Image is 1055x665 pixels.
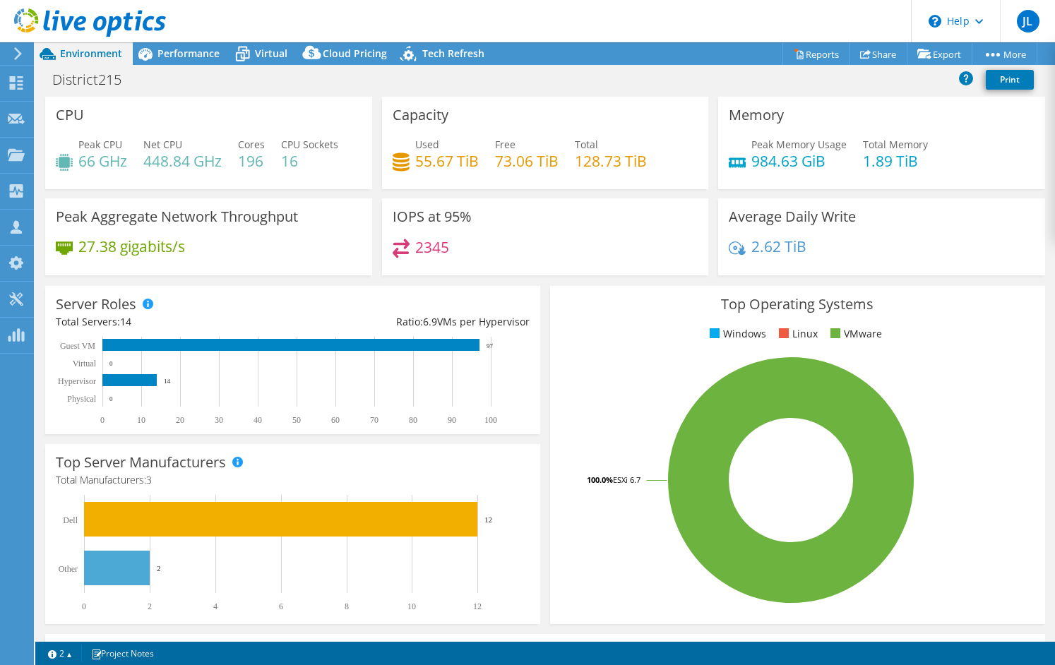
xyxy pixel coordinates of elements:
text: 14 [164,378,171,385]
text: 12 [484,515,492,524]
text: Virtual [73,359,97,369]
text: 12 [473,601,482,611]
text: 2 [157,564,161,573]
span: Peak CPU [78,138,122,151]
a: Project Notes [81,645,164,662]
h3: Top Server Manufacturers [56,455,226,470]
h4: 16 [281,153,338,169]
span: Cloud Pricing [323,47,387,60]
span: Peak Memory Usage [751,138,847,151]
h4: Total Manufacturers: [56,472,530,488]
h4: 27.38 gigabits/s [78,239,185,254]
span: Net CPU [143,138,182,151]
text: 30 [215,415,223,425]
text: 10 [407,601,416,611]
tspan: ESXi 6.7 [613,474,640,485]
h4: 2.62 TiB [751,239,806,254]
span: 14 [120,315,131,328]
text: 20 [176,415,184,425]
h4: 1.89 TiB [863,153,928,169]
h3: CPU [56,107,84,123]
h4: 66 GHz [78,153,127,169]
text: Dell [63,515,78,525]
span: Cores [238,138,265,151]
div: Total Servers: [56,314,292,330]
text: 0 [109,395,113,402]
h3: Capacity [393,107,448,123]
a: Reports [782,43,850,65]
text: 4 [213,601,217,611]
text: 0 [82,601,86,611]
span: 3 [146,473,152,486]
text: Guest VM [60,341,95,351]
text: 97 [487,342,494,349]
span: Performance [157,47,220,60]
h3: Server Roles [56,296,136,312]
text: 2 [148,601,152,611]
li: Linux [775,326,818,342]
h4: 2345 [415,239,449,255]
text: 80 [409,415,417,425]
text: 8 [345,601,349,611]
text: Hypervisor [58,376,96,386]
span: Total [575,138,598,151]
h4: 196 [238,153,265,169]
h3: Memory [729,107,784,123]
text: 0 [109,360,113,367]
span: Used [415,138,439,151]
span: JL [1017,10,1039,32]
h3: Average Daily Write [729,209,856,224]
span: 6.9 [423,315,437,328]
h4: 984.63 GiB [751,153,847,169]
text: Physical [67,394,96,404]
h3: Peak Aggregate Network Throughput [56,209,298,224]
span: Virtual [255,47,287,60]
span: Total Memory [863,138,928,151]
a: More [972,43,1037,65]
h4: 128.73 TiB [575,153,647,169]
text: 40 [254,415,262,425]
text: 60 [331,415,340,425]
text: 70 [370,415,379,425]
text: 10 [137,415,145,425]
h1: District215 [46,72,143,88]
span: Environment [60,47,122,60]
svg: \n [929,15,941,28]
li: VMware [827,326,882,342]
tspan: 100.0% [587,474,613,485]
h4: 55.67 TiB [415,153,479,169]
span: CPU Sockets [281,138,338,151]
span: Free [495,138,515,151]
span: Tech Refresh [422,47,484,60]
text: 50 [292,415,301,425]
h4: 73.06 TiB [495,153,559,169]
h4: 448.84 GHz [143,153,222,169]
div: Ratio: VMs per Hypervisor [292,314,529,330]
a: 2 [38,645,82,662]
text: 90 [448,415,456,425]
text: Other [59,564,78,574]
a: Share [850,43,907,65]
a: Print [986,70,1034,90]
h3: Top Operating Systems [561,296,1035,312]
li: Windows [706,326,766,342]
text: 100 [484,415,497,425]
h3: IOPS at 95% [393,209,472,224]
text: 0 [100,415,105,425]
a: Export [907,43,972,65]
text: 6 [279,601,283,611]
